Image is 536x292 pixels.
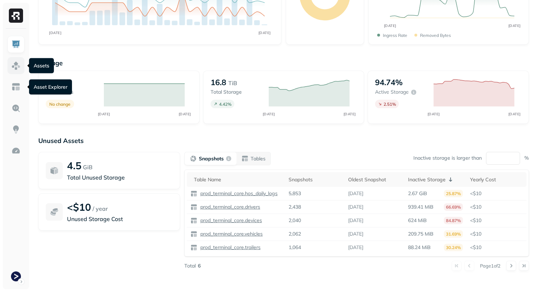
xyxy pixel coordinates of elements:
p: 66.69% [444,203,463,211]
a: prod_terminal_core.hos_daily_logs [197,190,278,197]
p: prod_terminal_core.drivers [199,204,260,210]
p: [DATE] [348,190,363,197]
tspan: [DATE] [263,112,275,116]
p: 6 [198,263,201,269]
p: 94.74% [375,77,403,87]
p: <$10 [470,190,523,197]
p: 2,062 [289,231,301,237]
img: Ryft [9,9,23,23]
p: prod_terminal_core.hos_daily_logs [199,190,278,197]
p: [DATE] [348,204,363,210]
a: prod_terminal_core.devices [197,217,262,224]
p: prod_terminal_core.trailers [199,244,261,251]
img: Query Explorer [11,104,21,113]
a: prod_terminal_core.trailers [197,244,261,251]
img: table [190,204,197,211]
img: table [190,244,197,251]
p: <$10 [470,231,523,237]
p: Storage [38,59,529,67]
p: 88.24 MiB [408,244,431,251]
tspan: [DATE] [508,23,520,28]
p: 2,438 [289,204,301,210]
p: 4.42 % [219,101,231,107]
div: Assets [29,58,54,73]
p: Snapshots [199,155,224,162]
p: <$10 [470,204,523,210]
img: Optimization [11,146,21,155]
p: 30.24% [444,244,463,251]
p: Inactive storage is larger than [413,155,482,161]
p: 84.87% [444,217,463,224]
p: [DATE] [348,244,363,251]
p: 2.51 % [384,101,396,107]
a: prod_terminal_core.drivers [197,204,260,210]
p: GiB [83,163,93,171]
p: [DATE] [348,231,363,237]
p: Unused Storage Cost [67,215,173,223]
tspan: [DATE] [98,112,110,116]
p: Active storage [375,89,409,95]
p: Total Unused Storage [67,173,173,182]
a: prod_terminal_core.vehicles [197,231,263,237]
p: 15 [46,77,55,87]
img: Assets [11,61,21,70]
img: table [190,231,197,238]
tspan: [DATE] [258,31,271,35]
p: Total [184,263,196,269]
div: Oldest Snapshot [348,176,401,183]
p: <$10 [470,244,523,251]
p: Inactive Storage [408,176,446,183]
p: 2,040 [289,217,301,224]
p: <$10 [470,217,523,224]
p: 1,064 [289,244,301,251]
p: 2.67 GiB [408,190,427,197]
tspan: [DATE] [49,31,61,35]
p: % [524,155,529,161]
p: / year [93,204,108,213]
p: 5,853 [289,190,301,197]
img: Insights [11,125,21,134]
p: [DATE] [348,217,363,224]
tspan: [DATE] [179,112,191,116]
tspan: [DATE] [384,23,396,28]
img: table [190,217,197,224]
div: Snapshots [289,176,341,183]
div: Yearly Cost [470,176,523,183]
p: 31.69% [444,230,463,238]
p: 209.75 MiB [408,231,434,237]
p: prod_terminal_core.vehicles [199,231,263,237]
tspan: [DATE] [344,112,356,116]
p: TiB [228,79,237,87]
p: Page 1 of 2 [480,263,501,269]
p: Total storage [211,89,262,95]
p: 25.87% [444,190,463,197]
p: Ingress Rate [383,33,407,38]
p: 939.41 MiB [408,204,434,210]
p: No change [49,101,71,107]
tspan: [DATE] [427,112,440,116]
p: Tables [251,155,266,162]
img: Dashboard [11,40,21,49]
p: prod_terminal_core.devices [199,217,262,224]
tspan: [DATE] [508,112,520,116]
p: 16.8 [211,77,226,87]
p: 4.5 [67,159,82,172]
div: Table Name [194,176,281,183]
p: 624 MiB [408,217,427,224]
img: Asset Explorer [11,82,21,92]
img: Terminal [11,271,21,281]
div: Asset Explorer [29,79,72,95]
p: Unused Assets [38,137,529,145]
p: <$10 [67,201,91,213]
img: table [190,190,197,197]
p: Removed bytes [420,33,451,38]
